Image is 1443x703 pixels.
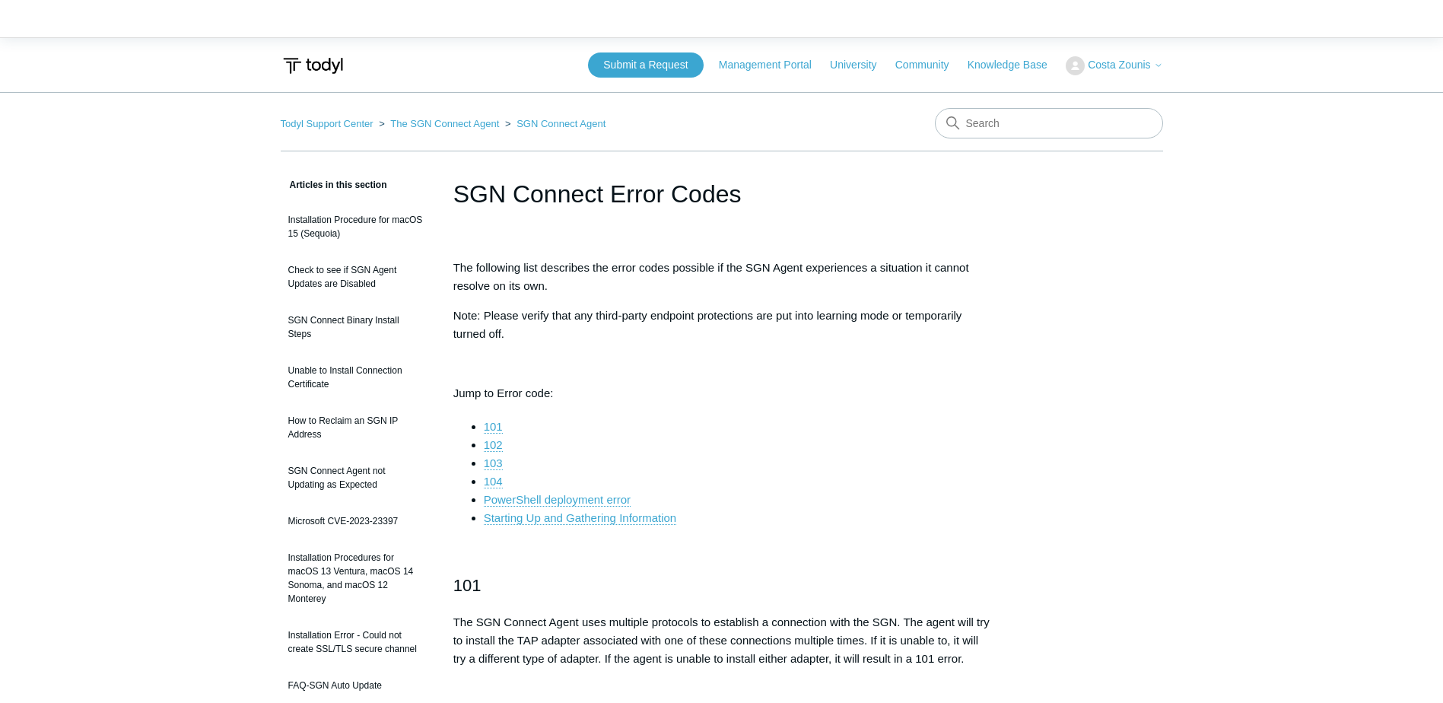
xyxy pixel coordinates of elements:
p: Note: Please verify that any third-party endpoint protections are put into learning mode or tempo... [453,307,990,343]
h2: 101 [453,572,990,599]
a: Installation Procedures for macOS 13 Ventura, macOS 14 Sonoma, and macOS 12 Monterey [281,543,431,613]
a: Management Portal [719,57,827,73]
input: Search [935,108,1163,138]
a: 103 [484,456,503,470]
img: Todyl Support Center Help Center home page [281,52,345,80]
li: SGN Connect Agent [502,118,605,129]
a: Starting Up and Gathering Information [484,511,676,525]
a: PowerShell deployment error [484,493,631,507]
button: Costa Zounis [1066,56,1163,75]
a: Unable to Install Connection Certificate [281,356,431,399]
a: SGN Connect Agent [516,118,605,129]
a: Todyl Support Center [281,118,373,129]
a: Microsoft CVE-2023-23397 [281,507,431,536]
a: How to Reclaim an SGN IP Address [281,406,431,449]
p: Jump to Error code: [453,384,990,402]
a: Knowledge Base [968,57,1063,73]
a: Submit a Request [588,52,703,78]
a: Installation Procedure for macOS 15 (Sequoia) [281,205,431,248]
a: Installation Error - Could not create SSL/TLS secure channel [281,621,431,663]
p: The following list describes the error codes possible if the SGN Agent experiences a situation it... [453,259,990,295]
a: Community [895,57,965,73]
a: The SGN Connect Agent [390,118,499,129]
a: SGN Connect Agent not Updating as Expected [281,456,431,499]
li: The SGN Connect Agent [376,118,502,129]
a: 101 [484,420,503,434]
a: University [830,57,892,73]
li: Todyl Support Center [281,118,377,129]
span: Costa Zounis [1088,59,1150,71]
a: FAQ-SGN Auto Update [281,671,431,700]
a: SGN Connect Binary Install Steps [281,306,431,348]
p: The SGN Connect Agent uses multiple protocols to establish a connection with the SGN. The agent w... [453,613,990,668]
h1: SGN Connect Error Codes [453,176,990,212]
a: 104 [484,475,503,488]
span: Articles in this section [281,180,387,190]
a: Check to see if SGN Agent Updates are Disabled [281,256,431,298]
a: 102 [484,438,503,452]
